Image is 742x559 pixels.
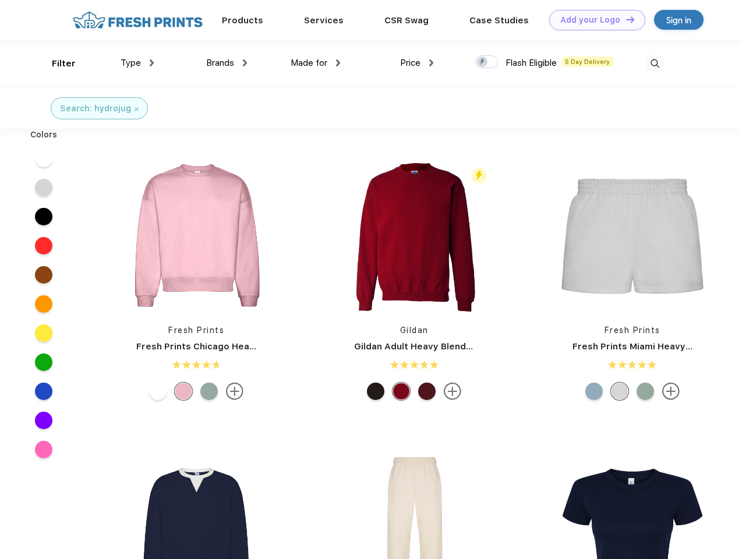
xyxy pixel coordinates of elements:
img: fo%20logo%202.webp [69,10,206,30]
img: dropdown.png [336,59,340,66]
div: Dark Chocolate [367,383,384,400]
div: Sage Green mto [637,383,654,400]
div: Sage Green mto [200,383,218,400]
div: Garnet [418,383,436,400]
div: Search: hydrojug [60,102,131,115]
div: Antiq Cherry Red [393,383,410,400]
div: Colors [22,129,66,141]
a: Fresh Prints [168,326,224,335]
span: Flash Eligible [506,58,557,68]
span: Made for [291,58,327,68]
span: Price [400,58,421,68]
img: more.svg [662,383,680,400]
img: func=resize&h=266 [555,158,710,313]
img: filter_cancel.svg [135,107,139,111]
a: Gildan [400,326,429,335]
img: flash_active_toggle.svg [471,168,487,183]
div: Filter [52,57,76,70]
img: dropdown.png [429,59,433,66]
img: desktop_search.svg [645,54,665,73]
div: Slate Blue mto [585,383,603,400]
img: more.svg [226,383,243,400]
a: Gildan Adult Heavy Blend Adult 8 Oz. 50/50 Fleece Crew [354,341,604,352]
span: Type [121,58,141,68]
span: Brands [206,58,234,68]
img: more.svg [444,383,461,400]
span: 5 Day Delivery [561,56,613,67]
img: DT [626,16,634,23]
a: Fresh Prints Chicago Heavyweight Crewneck [136,341,337,352]
div: Pink [175,383,192,400]
div: Ash Grey [611,383,628,400]
a: Products [222,15,263,26]
div: White [149,383,167,400]
img: func=resize&h=266 [119,158,274,313]
div: Add your Logo [560,15,620,25]
img: dropdown.png [150,59,154,66]
img: dropdown.png [243,59,247,66]
a: Fresh Prints [605,326,660,335]
img: func=resize&h=266 [337,158,492,313]
div: Sign in [666,13,691,27]
a: Sign in [654,10,704,30]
